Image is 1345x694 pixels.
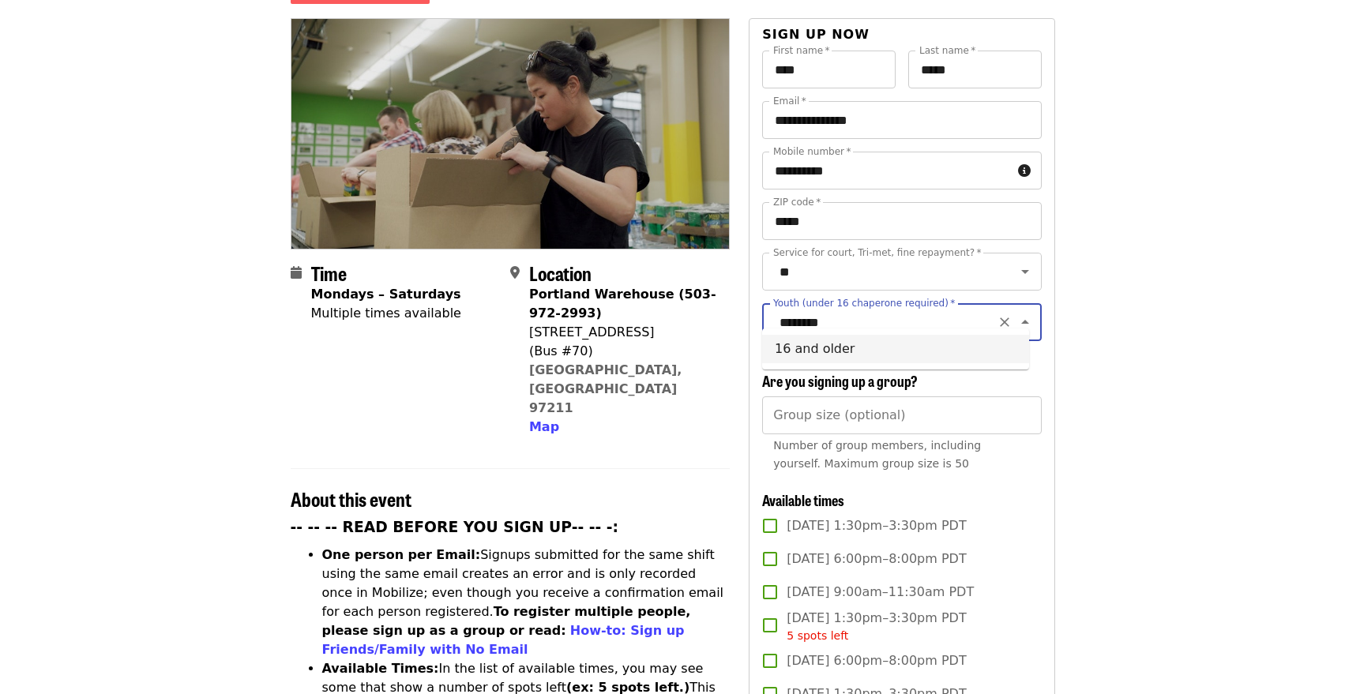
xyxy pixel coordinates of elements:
[529,323,717,342] div: [STREET_ADDRESS]
[322,661,439,676] strong: Available Times:
[529,259,592,287] span: Location
[322,604,691,638] strong: To register multiple people, please sign up as a group or read:
[322,547,481,562] strong: One person per Email:
[311,259,347,287] span: Time
[291,265,302,280] i: calendar icon
[291,485,411,512] span: About this event
[311,287,461,302] strong: Mondays – Saturdays
[773,96,806,106] label: Email
[529,342,717,361] div: (Bus #70)
[773,439,981,470] span: Number of group members, including yourself. Maximum group size is 50
[762,490,844,510] span: Available times
[994,311,1016,333] button: Clear
[311,304,461,323] div: Multiple times available
[773,298,955,308] label: Youth (under 16 chaperone required)
[787,651,966,670] span: [DATE] 6:00pm–8:00pm PDT
[787,609,966,644] span: [DATE] 1:30pm–3:30pm PDT
[291,19,730,248] img: Oct/Nov/Dec - Portland: Repack/Sort (age 8+) organized by Oregon Food Bank
[529,418,559,437] button: Map
[291,519,619,535] strong: -- -- -- READ BEFORE YOU SIGN UP-- -- -:
[322,546,731,659] li: Signups submitted for the same shift using the same email creates an error and is only recorded o...
[1014,261,1036,283] button: Open
[762,152,1011,189] input: Mobile number
[762,101,1041,139] input: Email
[773,248,982,257] label: Service for court, Tri-met, fine repayment?
[762,51,896,88] input: First name
[773,46,830,55] label: First name
[322,623,685,657] a: How-to: Sign up Friends/Family with No Email
[1014,311,1036,333] button: Close
[762,396,1041,434] input: [object Object]
[787,583,974,602] span: [DATE] 9:00am–11:30am PDT
[529,419,559,434] span: Map
[762,370,918,391] span: Are you signing up a group?
[787,550,966,568] span: [DATE] 6:00pm–8:00pm PDT
[510,265,520,280] i: map-marker-alt icon
[908,51,1042,88] input: Last name
[787,629,848,642] span: 5 spots left
[773,197,821,207] label: ZIP code
[762,27,870,42] span: Sign up now
[919,46,975,55] label: Last name
[787,516,966,535] span: [DATE] 1:30pm–3:30pm PDT
[773,147,851,156] label: Mobile number
[529,287,716,321] strong: Portland Warehouse (503-972-2993)
[762,335,1029,363] li: 16 and older
[1018,163,1031,178] i: circle-info icon
[762,202,1041,240] input: ZIP code
[529,362,682,415] a: [GEOGRAPHIC_DATA], [GEOGRAPHIC_DATA] 97211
